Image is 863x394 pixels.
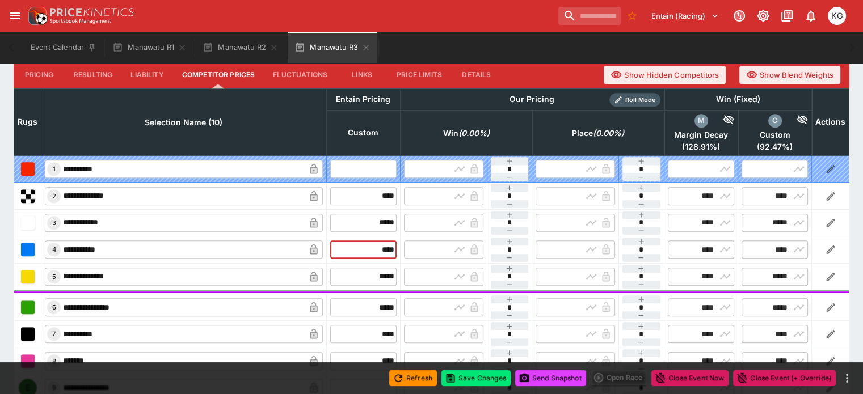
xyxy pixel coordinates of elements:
[458,126,490,140] em: ( 0.00 %)
[742,142,808,152] span: ( 92.47 %)
[5,6,25,26] button: open drawer
[694,114,708,128] div: margin_decay
[733,370,836,386] button: Close Event (+ Override)
[651,370,729,386] button: Close Event Now
[768,114,782,128] div: custom
[336,61,388,88] button: Links
[50,303,58,311] span: 6
[50,165,58,173] span: 1
[621,95,660,105] span: Roll Mode
[604,66,726,84] button: Show Hidden Competitors
[50,330,58,338] span: 7
[50,19,111,24] img: Sportsbook Management
[50,8,134,16] img: PriceKinetics
[753,6,773,26] button: Toggle light/dark mode
[388,61,451,88] button: Price Limits
[451,61,502,88] button: Details
[24,32,103,63] button: Event Calendar
[729,6,750,26] button: Connected to PK
[708,114,735,128] div: Hide Competitor
[25,5,48,27] img: PriceKinetics Logo
[558,7,621,25] input: search
[326,110,400,155] th: Custom
[782,114,809,128] div: Hide Competitor
[132,116,235,129] span: Selection Name (10)
[50,273,58,281] span: 5
[559,126,637,140] span: excl. Emergencies (0.00%)
[623,7,641,25] button: No Bookmarks
[50,357,58,365] span: 8
[812,88,849,155] th: Actions
[50,219,58,227] span: 3
[645,7,726,25] button: Select Tenant
[50,192,58,200] span: 2
[173,61,264,88] button: Competitor Prices
[591,370,647,385] div: split button
[609,93,660,107] div: Show/hide Price Roll mode configuration.
[50,245,58,253] span: 4
[505,92,559,107] div: Our Pricing
[668,130,734,140] span: Margin Decay
[288,32,377,63] button: Manawatu R3
[668,114,734,152] div: excl. Emergencies (128.91%)
[515,370,586,386] button: Send Snapshot
[828,7,846,25] div: Kevin Gutschlag
[742,130,808,140] span: Custom
[593,126,624,140] em: ( 0.00 %)
[264,61,336,88] button: Fluctuations
[106,32,193,63] button: Manawatu R1
[801,6,821,26] button: Notifications
[431,126,502,140] span: excl. Emergencies (0.00%)
[14,88,41,155] th: Rugs
[14,61,65,88] button: Pricing
[664,88,812,110] th: Win (Fixed)
[742,114,808,152] div: excl. Emergencies (92.47%)
[65,61,121,88] button: Resulting
[196,32,285,63] button: Manawatu R2
[739,66,840,84] button: Show Blend Weights
[840,371,854,385] button: more
[121,61,172,88] button: Liability
[824,3,849,28] button: Kevin Gutschlag
[441,370,511,386] button: Save Changes
[326,88,400,110] th: Entain Pricing
[389,370,437,386] button: Refresh
[777,6,797,26] button: Documentation
[668,142,734,152] span: ( 128.91 %)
